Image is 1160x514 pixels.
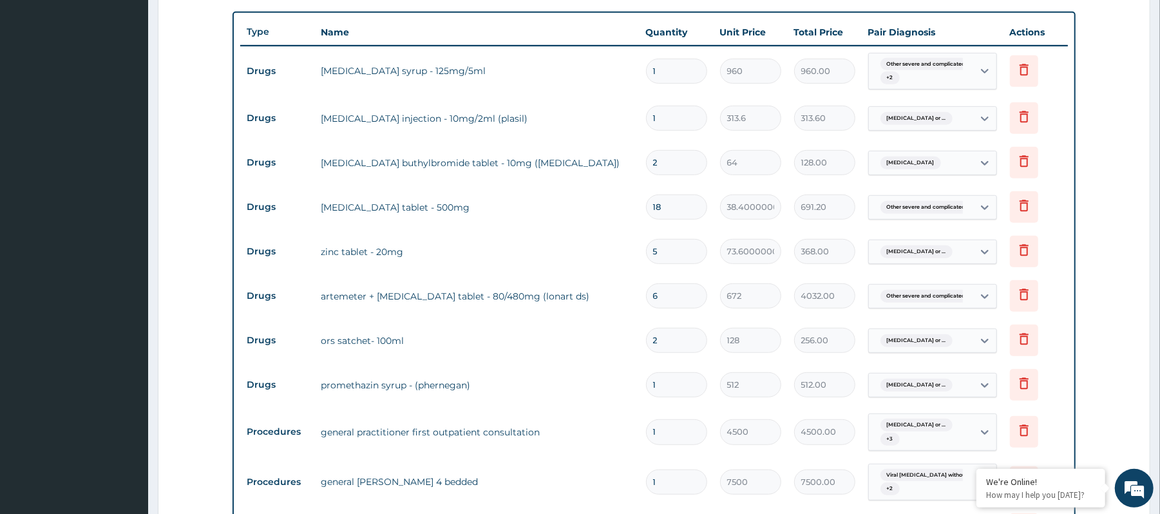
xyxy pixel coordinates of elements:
td: general [PERSON_NAME] 4 bedded [314,469,639,495]
th: Total Price [788,19,862,45]
td: [MEDICAL_DATA] syrup - 125mg/5ml [314,58,639,84]
th: Quantity [640,19,714,45]
th: Type [240,20,314,44]
td: zinc tablet - 20mg [314,239,639,265]
td: Drugs [240,284,314,308]
td: Drugs [240,59,314,83]
th: Unit Price [714,19,788,45]
td: Drugs [240,328,314,352]
th: Pair Diagnosis [862,19,1003,45]
span: Other severe and complicated P... [880,201,982,214]
td: promethazin syrup - (phernegan) [314,372,639,398]
span: Other severe and complicated P... [880,290,982,303]
span: [MEDICAL_DATA] or ... [880,419,953,432]
span: [MEDICAL_DATA] [880,157,941,169]
div: We're Online! [986,476,1096,488]
span: [MEDICAL_DATA] or ... [880,334,953,347]
td: Drugs [240,240,314,263]
td: ors satchet- 100ml [314,328,639,354]
td: [MEDICAL_DATA] injection - 10mg/2ml (plasil) [314,106,639,131]
div: Minimize live chat window [211,6,242,37]
td: Drugs [240,151,314,175]
td: general practitioner first outpatient consultation [314,419,639,445]
span: Other severe and complicated P... [880,58,982,71]
span: + 2 [880,71,900,84]
span: [MEDICAL_DATA] or ... [880,112,953,125]
td: artemeter + [MEDICAL_DATA] tablet - 80/480mg (lonart ds) [314,283,639,309]
p: How may I help you today? [986,490,1096,500]
th: Actions [1003,19,1068,45]
img: d_794563401_company_1708531726252_794563401 [24,64,52,97]
span: We're online! [75,162,178,292]
td: Drugs [240,373,314,397]
th: Name [314,19,639,45]
div: Chat with us now [67,72,216,89]
td: Procedures [240,470,314,494]
td: Procedures [240,420,314,444]
td: Drugs [240,106,314,130]
td: [MEDICAL_DATA] tablet - 500mg [314,195,639,220]
textarea: Type your message and hit 'Enter' [6,352,245,397]
span: + 3 [880,433,900,446]
span: [MEDICAL_DATA] or ... [880,245,953,258]
td: [MEDICAL_DATA] buthylbromide tablet - 10mg ([MEDICAL_DATA]) [314,150,639,176]
span: + 2 [880,482,900,495]
span: [MEDICAL_DATA] or ... [880,379,953,392]
td: Drugs [240,195,314,219]
span: Viral [MEDICAL_DATA] without mention o... [880,469,1005,482]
